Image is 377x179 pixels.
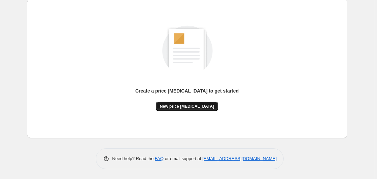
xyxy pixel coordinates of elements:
[164,156,202,161] span: or email support at
[135,87,239,94] p: Create a price [MEDICAL_DATA] to get started
[160,104,214,109] span: New price [MEDICAL_DATA]
[112,156,155,161] span: Need help? Read the
[202,156,277,161] a: [EMAIL_ADDRESS][DOMAIN_NAME]
[155,156,164,161] a: FAQ
[156,102,218,111] button: New price [MEDICAL_DATA]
